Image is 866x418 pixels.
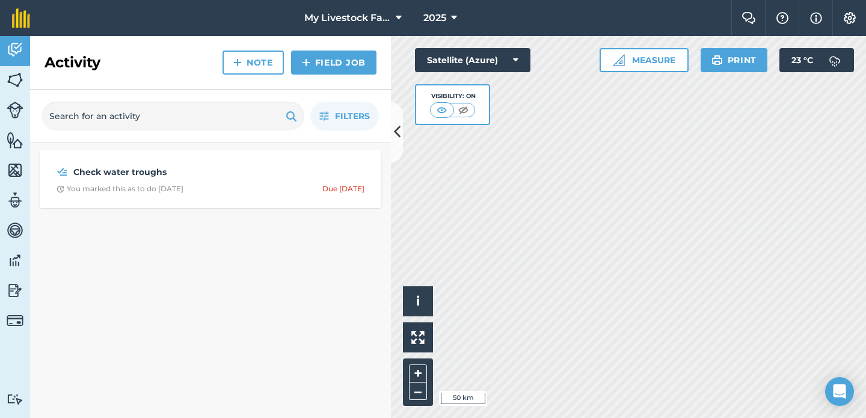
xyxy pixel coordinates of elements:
[7,312,23,329] img: svg+xml;base64,PD94bWwgdmVyc2lvbj0iMS4wIiBlbmNvZGluZz0idXRmLTgiPz4KPCEtLSBHZW5lcmF0b3I6IEFkb2JlIE...
[7,221,23,239] img: svg+xml;base64,PD94bWwgdmVyc2lvbj0iMS4wIiBlbmNvZGluZz0idXRmLTgiPz4KPCEtLSBHZW5lcmF0b3I6IEFkb2JlIE...
[411,331,425,344] img: Four arrows, one pointing top left, one top right, one bottom right and the last bottom left
[7,161,23,179] img: svg+xml;base64,PHN2ZyB4bWxucz0iaHR0cDovL3d3dy53My5vcmcvMjAwMC9zdmciIHdpZHRoPSI1NiIgaGVpZ2h0PSI2MC...
[7,131,23,149] img: svg+xml;base64,PHN2ZyB4bWxucz0iaHR0cDovL3d3dy53My5vcmcvMjAwMC9zdmciIHdpZHRoPSI1NiIgaGVpZ2h0PSI2MC...
[322,184,364,194] div: Due [DATE]
[779,48,854,72] button: 23 °C
[423,11,446,25] span: 2025
[711,53,723,67] img: svg+xml;base64,PHN2ZyB4bWxucz0iaHR0cDovL3d3dy53My5vcmcvMjAwMC9zdmciIHdpZHRoPSIxOSIgaGVpZ2h0PSIyNC...
[434,104,449,116] img: svg+xml;base64,PHN2ZyB4bWxucz0iaHR0cDovL3d3dy53My5vcmcvMjAwMC9zdmciIHdpZHRoPSI1MCIgaGVpZ2h0PSI0MC...
[430,91,476,101] div: Visibility: On
[7,41,23,59] img: svg+xml;base64,PD94bWwgdmVyc2lvbj0iMS4wIiBlbmNvZGluZz0idXRmLTgiPz4KPCEtLSBHZW5lcmF0b3I6IEFkb2JlIE...
[7,191,23,209] img: svg+xml;base64,PD94bWwgdmVyc2lvbj0iMS4wIiBlbmNvZGluZz0idXRmLTgiPz4KPCEtLSBHZW5lcmF0b3I6IEFkb2JlIE...
[12,8,30,28] img: fieldmargin Logo
[304,11,391,25] span: My Livestock Farm
[291,51,376,75] a: Field Job
[57,165,68,179] img: svg+xml;base64,PD94bWwgdmVyc2lvbj0iMS4wIiBlbmNvZGluZz0idXRmLTgiPz4KPCEtLSBHZW5lcmF0b3I6IEFkb2JlIE...
[57,184,183,194] div: You marked this as to do [DATE]
[42,102,304,131] input: Search for an activity
[7,251,23,269] img: svg+xml;base64,PD94bWwgdmVyc2lvbj0iMS4wIiBlbmNvZGluZz0idXRmLTgiPz4KPCEtLSBHZW5lcmF0b3I6IEFkb2JlIE...
[775,12,790,24] img: A question mark icon
[843,12,857,24] img: A cog icon
[57,185,64,193] img: Clock with arrow pointing clockwise
[233,55,242,70] img: svg+xml;base64,PHN2ZyB4bWxucz0iaHR0cDovL3d3dy53My5vcmcvMjAwMC9zdmciIHdpZHRoPSIxNCIgaGVpZ2h0PSIyNC...
[613,54,625,66] img: Ruler icon
[825,377,854,406] div: Open Intercom Messenger
[456,104,471,116] img: svg+xml;base64,PHN2ZyB4bWxucz0iaHR0cDovL3d3dy53My5vcmcvMjAwMC9zdmciIHdpZHRoPSI1MCIgaGVpZ2h0PSI0MC...
[416,294,420,309] span: i
[302,55,310,70] img: svg+xml;base64,PHN2ZyB4bWxucz0iaHR0cDovL3d3dy53My5vcmcvMjAwMC9zdmciIHdpZHRoPSIxNCIgaGVpZ2h0PSIyNC...
[223,51,284,75] a: Note
[73,165,264,179] strong: Check water troughs
[7,71,23,89] img: svg+xml;base64,PHN2ZyB4bWxucz0iaHR0cDovL3d3dy53My5vcmcvMjAwMC9zdmciIHdpZHRoPSI1NiIgaGVpZ2h0PSI2MC...
[7,393,23,405] img: svg+xml;base64,PD94bWwgdmVyc2lvbj0iMS4wIiBlbmNvZGluZz0idXRmLTgiPz4KPCEtLSBHZW5lcmF0b3I6IEFkb2JlIE...
[7,102,23,118] img: svg+xml;base64,PD94bWwgdmVyc2lvbj0iMS4wIiBlbmNvZGluZz0idXRmLTgiPz4KPCEtLSBHZW5lcmF0b3I6IEFkb2JlIE...
[701,48,768,72] button: Print
[409,364,427,383] button: +
[403,286,433,316] button: i
[791,48,813,72] span: 23 ° C
[47,158,374,201] a: Check water troughsClock with arrow pointing clockwiseYou marked this as to do [DATE]Due [DATE]
[409,383,427,400] button: –
[286,109,297,123] img: svg+xml;base64,PHN2ZyB4bWxucz0iaHR0cDovL3d3dy53My5vcmcvMjAwMC9zdmciIHdpZHRoPSIxOSIgaGVpZ2h0PSIyNC...
[600,48,689,72] button: Measure
[823,48,847,72] img: svg+xml;base64,PD94bWwgdmVyc2lvbj0iMS4wIiBlbmNvZGluZz0idXRmLTgiPz4KPCEtLSBHZW5lcmF0b3I6IEFkb2JlIE...
[45,53,100,72] h2: Activity
[7,281,23,300] img: svg+xml;base64,PD94bWwgdmVyc2lvbj0iMS4wIiBlbmNvZGluZz0idXRmLTgiPz4KPCEtLSBHZW5lcmF0b3I6IEFkb2JlIE...
[335,109,370,123] span: Filters
[310,102,379,131] button: Filters
[810,11,822,25] img: svg+xml;base64,PHN2ZyB4bWxucz0iaHR0cDovL3d3dy53My5vcmcvMjAwMC9zdmciIHdpZHRoPSIxNyIgaGVpZ2h0PSIxNy...
[742,12,756,24] img: Two speech bubbles overlapping with the left bubble in the forefront
[415,48,530,72] button: Satellite (Azure)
